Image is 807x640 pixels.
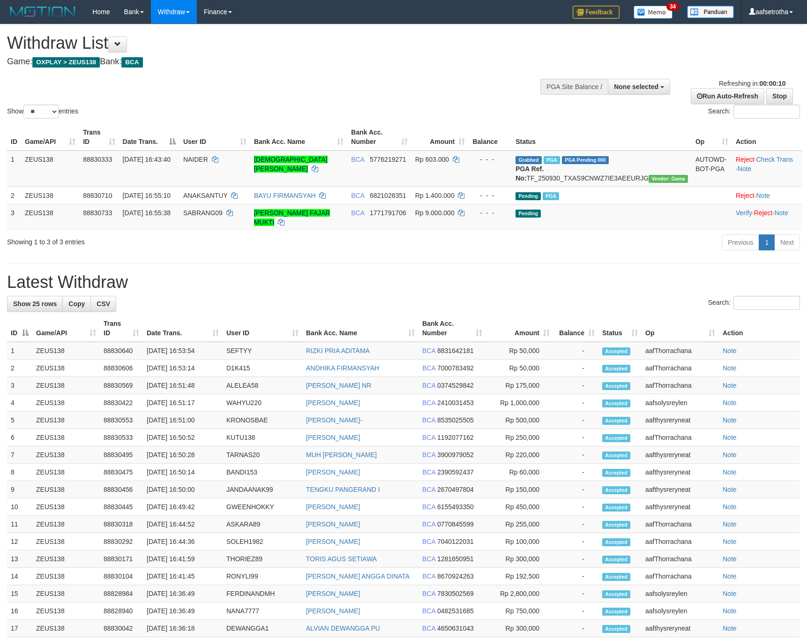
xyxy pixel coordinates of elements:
td: THORIEZ89 [223,550,302,568]
td: ZEUS138 [21,151,79,187]
td: Rp 50,000 [486,342,553,360]
a: Note [723,520,737,528]
td: 4 [7,394,32,412]
th: ID: activate to sort column descending [7,315,32,342]
img: Button%20Memo.svg [634,6,673,19]
td: ZEUS138 [32,585,100,602]
td: aafthysreryneat [642,481,719,498]
td: 88830456 [100,481,143,498]
span: SABRANG09 [183,209,223,217]
td: 15 [7,585,32,602]
td: 6 [7,429,32,446]
input: Search: [733,296,800,310]
a: Stop [766,88,793,104]
a: Note [723,503,737,511]
a: Previous [722,234,759,250]
td: ZEUS138 [32,550,100,568]
td: 7 [7,446,32,464]
a: [PERSON_NAME] [306,434,360,441]
div: - - - [472,155,508,164]
span: Copy 2410031453 to clipboard [437,399,474,407]
span: BCA [422,538,435,545]
span: Accepted [602,486,630,494]
td: - [553,412,598,429]
span: [DATE] 16:43:40 [123,156,171,163]
a: [PERSON_NAME] ANGGA DINATA [306,572,410,580]
th: ID [7,124,21,151]
td: 88830445 [100,498,143,516]
a: [PERSON_NAME] [306,607,360,615]
th: Amount: activate to sort column ascending [486,315,553,342]
th: Action [719,315,800,342]
td: ZEUS138 [32,464,100,481]
div: - - - [472,208,508,218]
td: Rp 175,000 [486,377,553,394]
a: Verify [736,209,752,217]
span: BCA [422,468,435,476]
td: [DATE] 16:36:49 [143,585,223,602]
td: [DATE] 16:44:52 [143,516,223,533]
a: Note [738,165,752,173]
th: User ID: activate to sort column ascending [223,315,302,342]
div: PGA Site Balance / [540,79,608,95]
td: aafThorrachana [642,429,719,446]
td: Rp 500,000 [486,412,553,429]
div: - - - [472,191,508,200]
a: 1 [759,234,775,250]
img: Feedback.jpg [573,6,620,19]
td: - [553,481,598,498]
a: Note [723,555,737,563]
span: Accepted [602,347,630,355]
td: WAHYU220 [223,394,302,412]
a: Show 25 rows [7,296,63,312]
td: [DATE] 16:51:17 [143,394,223,412]
td: SEFTYY [223,342,302,360]
a: Note [723,468,737,476]
td: aafThorrachana [642,516,719,533]
td: [DATE] 16:41:45 [143,568,223,585]
td: ZEUS138 [32,377,100,394]
a: Next [774,234,800,250]
td: RONYLI99 [223,568,302,585]
td: ZEUS138 [32,429,100,446]
select: Showentries [23,105,59,119]
span: Copy 7040122031 to clipboard [437,538,474,545]
td: 88830640 [100,342,143,360]
a: [PERSON_NAME] [306,538,360,545]
td: ZEUS138 [32,446,100,464]
td: [DATE] 16:49:42 [143,498,223,516]
a: TORIS AGUS SETIAWA [306,555,377,563]
th: Op: activate to sort column ascending [692,124,732,151]
td: 88830292 [100,533,143,550]
td: 88830475 [100,464,143,481]
td: [DATE] 16:44:36 [143,533,223,550]
td: 3 [7,377,32,394]
td: 88830606 [100,360,143,377]
td: - [553,342,598,360]
th: Bank Acc. Number: activate to sort column ascending [347,124,411,151]
th: Bank Acc. Name: activate to sort column ascending [302,315,418,342]
td: - [553,568,598,585]
td: aafThorrachana [642,342,719,360]
a: Reject [736,156,755,163]
span: Accepted [602,365,630,373]
td: ALELEA58 [223,377,302,394]
td: 88830104 [100,568,143,585]
td: aafThorrachana [642,360,719,377]
td: [DATE] 16:53:14 [143,360,223,377]
td: KUTU138 [223,429,302,446]
td: 88830318 [100,516,143,533]
span: Copy 1281650951 to clipboard [437,555,474,563]
td: - [553,377,598,394]
td: · · [732,204,802,231]
a: Check Trans [756,156,793,163]
td: Rp 192,500 [486,568,553,585]
span: Accepted [602,573,630,581]
td: [DATE] 16:50:00 [143,481,223,498]
span: BCA [351,209,364,217]
td: 88830569 [100,377,143,394]
a: MUH [PERSON_NAME] [306,451,377,459]
td: [DATE] 16:51:48 [143,377,223,394]
td: Rp 150,000 [486,481,553,498]
td: aafthysreryneat [642,464,719,481]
